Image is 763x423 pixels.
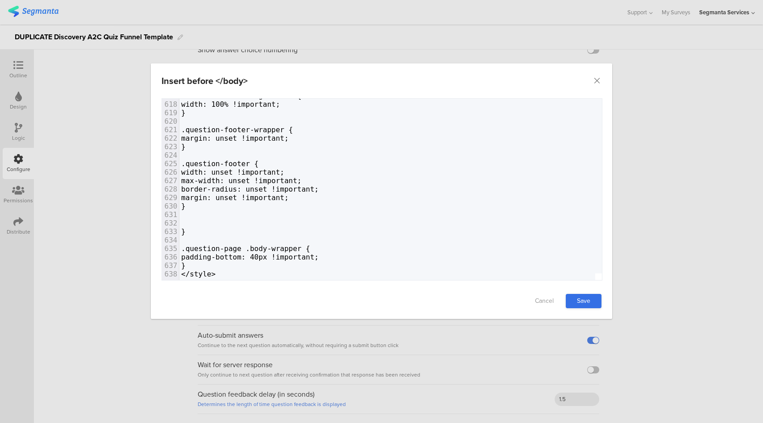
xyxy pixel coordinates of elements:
div: 621 [162,126,179,134]
div: 625 [162,159,179,168]
span: width: unset !important; [181,168,284,176]
span: padding-bottom: 40px !important; [181,253,319,261]
div: 628 [162,185,179,193]
div: Insert before </body> [162,74,248,88]
span: </style> [181,270,216,278]
div: 634 [162,236,179,244]
div: 636 [162,253,179,261]
div: 622 [162,134,179,142]
div: 630 [162,202,179,210]
div: 637 [162,261,179,270]
div: 629 [162,193,179,202]
div: 638 [162,270,179,278]
div: 633 [162,227,179,236]
button: Close [593,76,601,85]
span: margin: unset !important; [181,193,289,202]
span: } [181,142,186,151]
div: 626 [162,168,179,176]
span: width: 100% !important; [181,100,280,109]
span: margin: unset !important; [181,134,289,142]
div: 623 [162,142,179,151]
div: 618 [162,100,179,109]
a: Save [566,294,601,308]
span: .question-footer { [181,159,258,168]
span: .question-page .body-wrapper { [181,244,310,253]
div: 624 [162,151,179,159]
span: .question-footer-wrapper { [181,126,293,134]
div: 631 [162,210,179,219]
span: } [181,109,186,117]
span: } [181,227,186,236]
div: 635 [162,244,179,253]
span: max-width: unset !important; [181,176,302,185]
span: } [181,202,186,210]
div: 619 [162,109,179,117]
span: border-radius: unset !important; [181,185,319,193]
div: 620 [162,117,179,126]
a: Cancel [527,294,562,308]
span: } [181,261,186,270]
div: dialog [151,63,612,319]
div: 627 [162,176,179,185]
div: 632 [162,219,179,227]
